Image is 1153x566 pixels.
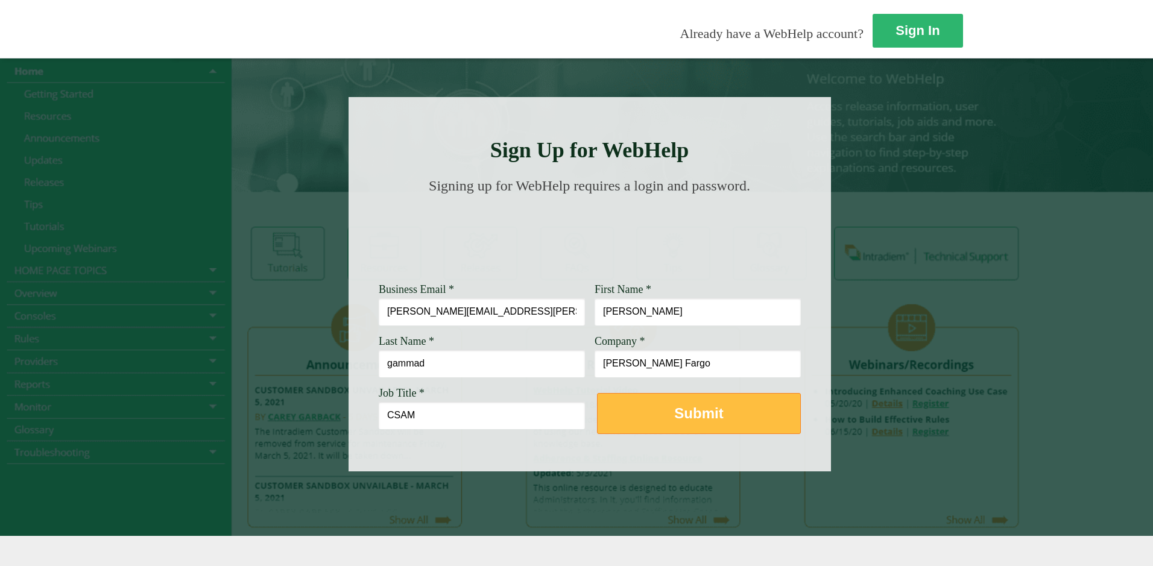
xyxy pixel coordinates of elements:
[595,283,651,295] span: First Name *
[896,23,940,38] strong: Sign In
[379,283,454,295] span: Business Email *
[597,393,801,434] button: Submit
[379,387,425,399] span: Job Title *
[873,14,963,48] a: Sign In
[429,178,750,193] span: Signing up for WebHelp requires a login and password.
[680,26,864,41] span: Already have a WebHelp account?
[379,335,434,347] span: Last Name *
[674,405,723,421] strong: Submit
[490,138,689,162] strong: Sign Up for WebHelp
[595,335,645,347] span: Company *
[386,206,794,266] img: Need Credentials? Sign up below. Have Credentials? Use the sign-in button.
